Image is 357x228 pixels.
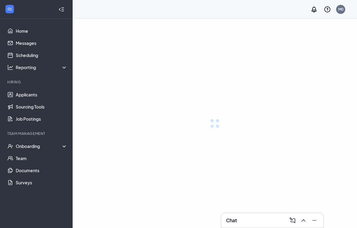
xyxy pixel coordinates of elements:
[16,176,67,189] a: Surveys
[226,217,237,224] h3: Chat
[7,143,13,149] svg: UserCheck
[16,143,68,149] div: Onboarding
[298,216,308,225] button: ChevronUp
[16,101,67,113] a: Sourcing Tools
[16,49,67,61] a: Scheduling
[16,152,67,164] a: Team
[289,217,296,224] svg: ComposeMessage
[287,216,297,225] button: ComposeMessage
[16,25,67,37] a: Home
[338,7,343,12] div: M0
[309,216,319,225] button: Minimize
[7,79,66,85] div: Hiring
[324,6,331,13] svg: QuestionInfo
[7,64,13,70] svg: Analysis
[7,6,13,12] svg: WorkstreamLogo
[310,6,318,13] svg: Notifications
[16,164,67,176] a: Documents
[16,64,68,70] div: Reporting
[16,89,67,101] a: Applicants
[16,113,67,125] a: Job Postings
[7,131,66,136] div: Team Management
[16,37,67,49] a: Messages
[300,217,307,224] svg: ChevronUp
[311,217,318,224] svg: Minimize
[58,6,64,12] svg: Collapse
